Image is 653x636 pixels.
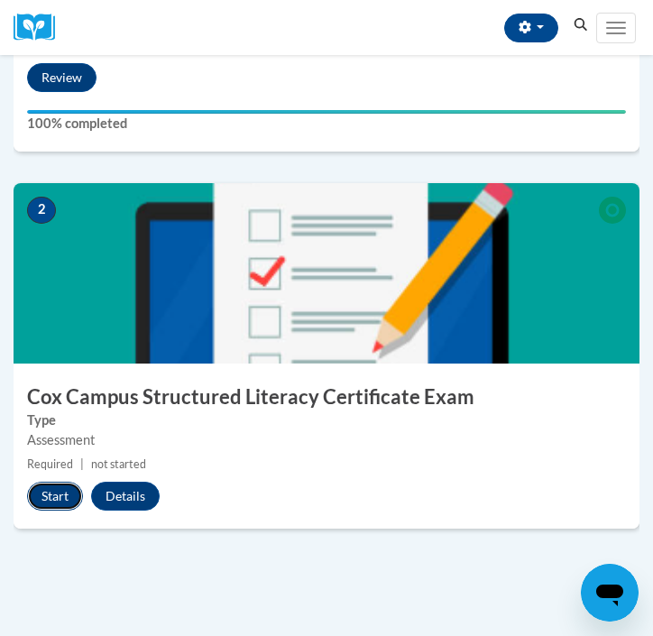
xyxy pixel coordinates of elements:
div: Assessment [27,430,626,450]
label: 100% completed [27,114,626,134]
h3: Cox Campus Structured Literacy Certificate Exam [14,383,639,411]
button: Start [27,482,83,511]
img: Course Image [14,183,639,364]
button: Account Settings [504,14,558,42]
div: Your progress [27,110,626,114]
span: | [80,457,84,471]
a: Cox Campus [14,14,68,41]
span: Required [27,457,73,471]
button: Details [91,482,160,511]
button: Review [27,63,97,92]
label: Type [27,410,626,430]
iframe: Button to launch messaging window [581,564,639,622]
span: 2 [27,197,56,224]
button: Search [567,14,594,36]
span: not started [91,457,146,471]
img: Logo brand [14,14,68,41]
